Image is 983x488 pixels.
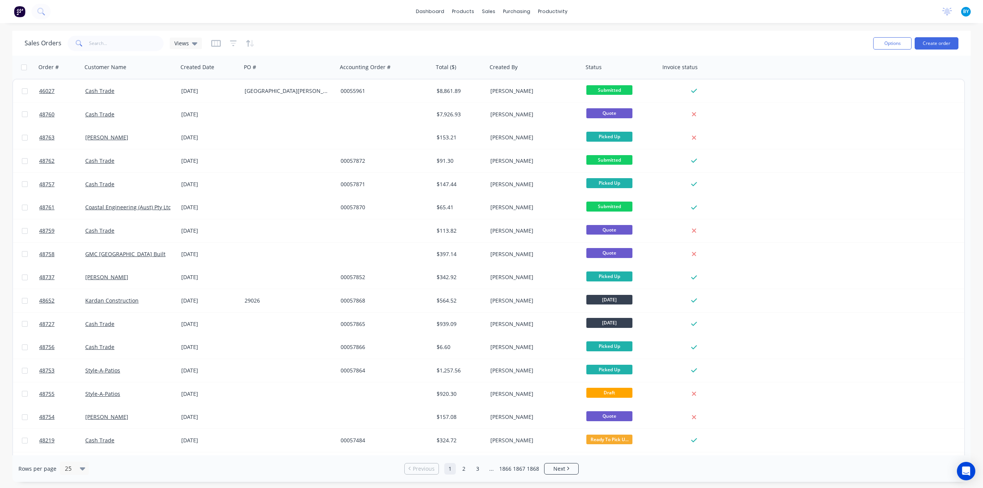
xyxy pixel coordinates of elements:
span: BY [963,8,969,15]
a: Page 1868 [527,463,539,475]
a: 48757 [39,173,85,196]
a: 48219 [39,429,85,452]
span: Submitted [586,85,632,95]
span: Draft [586,388,632,397]
div: [DATE] [181,111,238,118]
a: Cash Trade [85,87,114,94]
span: Quote [586,411,632,421]
span: 48753 [39,367,55,374]
span: Submitted [586,155,632,165]
a: Cash Trade [85,343,114,351]
div: [PERSON_NAME] [490,227,576,235]
a: Cash Trade [85,157,114,164]
div: [PERSON_NAME] [490,157,576,165]
button: Create order [915,37,958,50]
a: Cash Trade [85,320,114,328]
div: [PERSON_NAME] [490,273,576,281]
a: Page 1866 [500,463,511,475]
input: Search... [89,36,164,51]
div: $65.41 [437,203,482,211]
div: PO # [244,63,256,71]
a: Jump forward [486,463,497,475]
div: $7,926.93 [437,111,482,118]
a: 48761 [39,196,85,219]
a: [PERSON_NAME] [85,273,128,281]
h1: Sales Orders [25,40,61,47]
span: 48760 [39,111,55,118]
span: Submitted [586,202,632,211]
div: [DATE] [181,320,238,328]
a: Cash Trade [85,180,114,188]
a: Page 1867 [513,463,525,475]
span: Picked Up [586,178,632,188]
div: $939.09 [437,320,482,328]
div: [PERSON_NAME] [490,367,576,374]
div: [PERSON_NAME] [490,134,576,141]
div: [PERSON_NAME] [490,437,576,444]
span: 48219 [39,437,55,444]
div: $157.08 [437,413,482,421]
span: 48763 [39,134,55,141]
span: 48759 [39,227,55,235]
div: products [448,6,478,17]
div: [PERSON_NAME] [490,413,576,421]
div: [PERSON_NAME] [490,343,576,351]
a: [PERSON_NAME] [85,413,128,420]
div: $1,257.56 [437,367,482,374]
a: 48753 [39,359,85,382]
a: Style-A-Patios [85,390,120,397]
a: Coastal Engineering (Aust) Pty Ltd [85,203,172,211]
span: [DATE] [586,295,632,304]
span: 48652 [39,297,55,304]
div: [DATE] [181,87,238,95]
a: 48760 [39,103,85,126]
span: Picked Up [586,271,632,281]
div: 00057872 [341,157,426,165]
a: dashboard [412,6,448,17]
div: 00057852 [341,273,426,281]
div: [DATE] [181,250,238,258]
div: $113.82 [437,227,482,235]
div: Status [586,63,602,71]
span: 46027 [39,87,55,95]
div: [DATE] [181,203,238,211]
a: Cash Trade [85,227,114,234]
ul: Pagination [401,463,582,475]
div: $8,861.89 [437,87,482,95]
div: 00057865 [341,320,426,328]
div: [PERSON_NAME] [490,180,576,188]
div: [PERSON_NAME] [490,297,576,304]
div: [DATE] [181,227,238,235]
div: [DATE] [181,367,238,374]
span: Rows per page [18,465,56,473]
div: [PERSON_NAME] [490,390,576,398]
a: 48727 [39,313,85,336]
div: sales [478,6,499,17]
div: 29026 [245,297,330,304]
a: 48708 [39,452,85,475]
div: [DATE] [181,413,238,421]
div: [DATE] [181,180,238,188]
div: [PERSON_NAME] [490,111,576,118]
div: [PERSON_NAME] [490,250,576,258]
div: $920.30 [437,390,482,398]
span: Quote [586,108,632,118]
div: [DATE] [181,134,238,141]
div: $324.72 [437,437,482,444]
div: 00057484 [341,437,426,444]
a: 48759 [39,219,85,242]
div: Open Intercom Messenger [957,462,975,480]
span: 48762 [39,157,55,165]
div: productivity [534,6,571,17]
div: [PERSON_NAME] [490,203,576,211]
span: Picked Up [586,365,632,374]
a: [PERSON_NAME] [85,134,128,141]
span: 48727 [39,320,55,328]
span: 48754 [39,413,55,421]
a: 48762 [39,149,85,172]
span: 48758 [39,250,55,258]
div: [DATE] [181,297,238,304]
div: 00057864 [341,367,426,374]
div: 00057871 [341,180,426,188]
span: 48756 [39,343,55,351]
